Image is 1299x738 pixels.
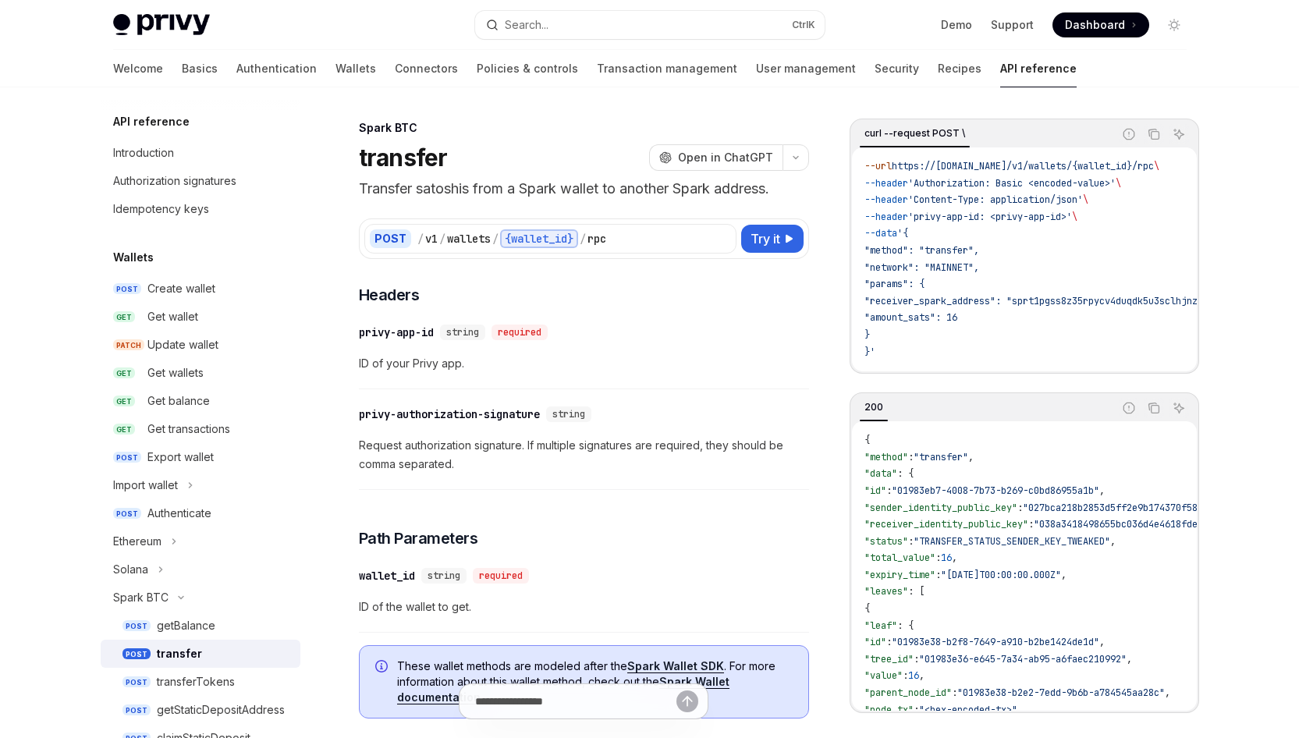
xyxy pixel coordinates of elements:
span: string [446,326,479,339]
button: Try it [741,225,804,253]
div: required [473,568,529,584]
div: getBalance [157,616,215,635]
button: Toggle Spark BTC section [101,584,300,612]
span: "01983e38-b2e2-7edd-9b6b-a784545aa28c" [957,687,1165,699]
div: Get transactions [147,420,230,438]
span: , [1061,569,1067,581]
a: API reference [1000,50,1077,87]
div: transfer [157,644,202,663]
span: : [ [908,585,925,598]
span: --header [864,177,908,190]
span: Headers [359,284,420,306]
span: "01983e36-e645-7a34-ab95-a6faec210992" [919,653,1127,665]
a: Support [991,17,1034,33]
span: "sender_identity_public_key" [864,502,1017,514]
a: Authorization signatures [101,167,300,195]
span: , [919,669,925,682]
div: 200 [860,398,888,417]
span: "expiry_time" [864,569,935,581]
span: : [952,687,957,699]
a: GETGet transactions [101,415,300,443]
div: privy-authorization-signature [359,406,540,422]
span: "data" [864,467,897,480]
button: Report incorrect code [1119,398,1139,418]
span: { [864,434,870,446]
span: , [1017,704,1023,716]
span: '{ [897,227,908,239]
input: Ask a question... [475,684,676,718]
span: --header [864,211,908,223]
a: PATCHUpdate wallet [101,331,300,359]
div: Spark BTC [359,120,809,136]
span: Try it [751,229,780,248]
span: "leaf" [864,619,897,632]
span: "method" [864,451,908,463]
span: : [886,484,892,497]
a: Dashboard [1052,12,1149,37]
button: Copy the contents from the code block [1144,398,1164,418]
h1: transfer [359,144,448,172]
a: GETGet balance [101,387,300,415]
a: POSTtransfer [101,640,300,668]
span: POST [113,283,141,295]
span: "01983eb7-4008-7b73-b269-c0bd86955a1b" [892,484,1099,497]
div: Search... [505,16,548,34]
a: Wallets [335,50,376,87]
span: : [908,535,914,548]
span: "amount_sats": 16 [864,311,957,324]
span: Dashboard [1065,17,1125,33]
div: Get wallet [147,307,198,326]
span: These wallet methods are modeled after the . For more information about this wallet method, check... [397,658,793,705]
span: , [1110,535,1116,548]
button: Ask AI [1169,398,1189,418]
span: POST [122,704,151,716]
a: Welcome [113,50,163,87]
span: "total_value" [864,552,935,564]
span: , [968,451,974,463]
a: Idempotency keys [101,195,300,223]
span: "<hex-encoded-tx>" [919,704,1017,716]
span: "receiver_identity_public_key" [864,518,1028,530]
button: Report incorrect code [1119,124,1139,144]
div: {wallet_id} [500,229,578,248]
button: Open in ChatGPT [649,144,783,171]
div: Ethereum [113,532,161,551]
span: "id" [864,484,886,497]
div: Solana [113,560,148,579]
span: POST [113,508,141,520]
div: curl --request POST \ [860,124,970,143]
a: Authentication [236,50,317,87]
span: ID of the wallet to get. [359,598,809,616]
span: GET [113,367,135,379]
span: }' [864,346,875,358]
span: --data [864,227,897,239]
span: GET [113,311,135,323]
span: PATCH [113,339,144,351]
span: 'Authorization: Basic <encoded-value>' [908,177,1116,190]
span: GET [113,424,135,435]
div: Get wallets [147,364,204,382]
span: string [428,569,460,582]
a: POSTExport wallet [101,443,300,471]
a: Introduction [101,139,300,167]
span: "value" [864,669,903,682]
span: \ [1116,177,1121,190]
span: string [552,408,585,420]
span: { [864,602,870,615]
div: Import wallet [113,476,178,495]
span: , [1099,484,1105,497]
span: \ [1154,160,1159,172]
a: POSTgetBalance [101,612,300,640]
span: , [952,552,957,564]
a: User management [756,50,856,87]
a: Connectors [395,50,458,87]
span: "TRANSFER_STATUS_SENDER_KEY_TWEAKED" [914,535,1110,548]
div: Export wallet [147,448,214,467]
span: : [914,704,919,716]
div: required [492,325,548,340]
span: 'Content-Type: application/json' [908,193,1083,206]
div: Authenticate [147,504,211,523]
div: rpc [587,231,606,247]
a: Policies & controls [477,50,578,87]
span: "parent_node_id" [864,687,952,699]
